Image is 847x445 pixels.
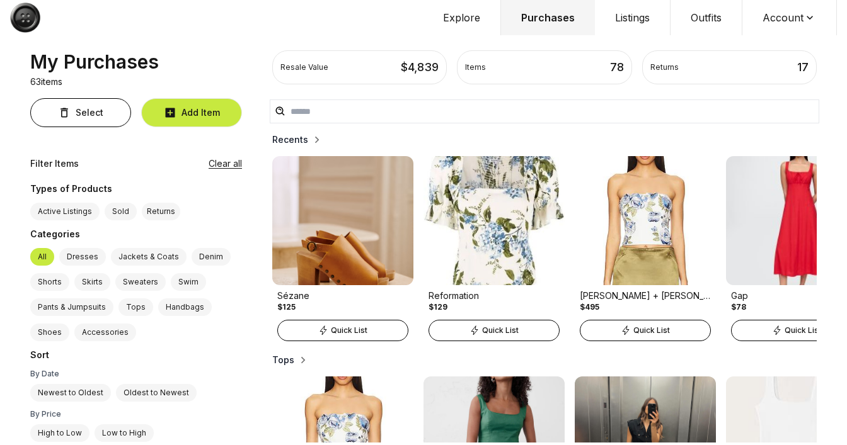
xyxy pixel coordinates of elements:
[731,302,746,312] div: $78
[633,325,670,335] span: Quick List
[115,273,166,291] label: Sweaters
[74,324,136,341] label: Accessories
[272,156,413,341] a: Product ImageSézane$125Quick List
[30,409,242,419] div: By Price
[10,3,40,33] img: Button Logo
[142,203,180,220] button: Returns
[30,157,79,170] div: Filter Items
[30,324,69,341] label: Shoes
[209,157,242,170] button: Clear all
[272,317,413,341] a: Quick List
[192,248,231,266] label: Denim
[30,369,242,379] div: By Date
[30,424,89,442] label: High to Low
[331,325,367,335] span: Quick List
[272,354,294,366] h2: Tops
[171,273,206,291] label: Swim
[59,248,106,266] label: Dresses
[30,349,242,364] div: Sort
[30,228,242,243] div: Categories
[465,62,486,72] div: Items
[30,50,159,73] div: My Purchases
[141,98,242,127] button: Add Item
[580,290,711,302] div: [PERSON_NAME] + [PERSON_NAME]
[111,248,187,266] label: Jackets & Coats
[429,302,447,312] div: $129
[30,98,131,127] button: Select
[272,354,309,366] button: Tops
[118,298,153,316] label: Tops
[30,384,111,402] label: Newest to Oldest
[30,76,62,88] p: 63 items
[95,424,154,442] label: Low to High
[575,156,716,285] img: Product Image
[272,133,323,146] button: Recents
[30,203,100,220] label: Active Listings
[797,59,809,76] div: 17
[280,62,328,72] div: Resale Value
[650,62,679,72] div: Returns
[158,298,212,316] label: Handbags
[401,59,439,76] div: $ 4,839
[74,273,110,291] label: Skirts
[30,183,242,198] div: Types of Products
[30,298,113,316] label: Pants & Jumpsuits
[105,203,137,220] label: Sold
[272,156,413,285] img: Product Image
[30,248,54,266] label: All
[575,156,716,341] a: Product Image[PERSON_NAME] + [PERSON_NAME]$495Quick List
[482,325,519,335] span: Quick List
[580,302,599,312] div: $495
[272,133,308,146] h2: Recents
[785,325,821,335] span: Quick List
[610,59,624,76] div: 78
[277,290,408,302] div: Sézane
[423,156,565,285] img: Product Image
[423,156,565,341] a: Product ImageReformation$129Quick List
[575,317,716,341] a: Quick List
[30,273,69,291] label: Shorts
[277,302,296,312] div: $125
[423,317,565,341] a: Quick List
[116,384,197,402] label: Oldest to Newest
[429,290,560,302] div: Reformation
